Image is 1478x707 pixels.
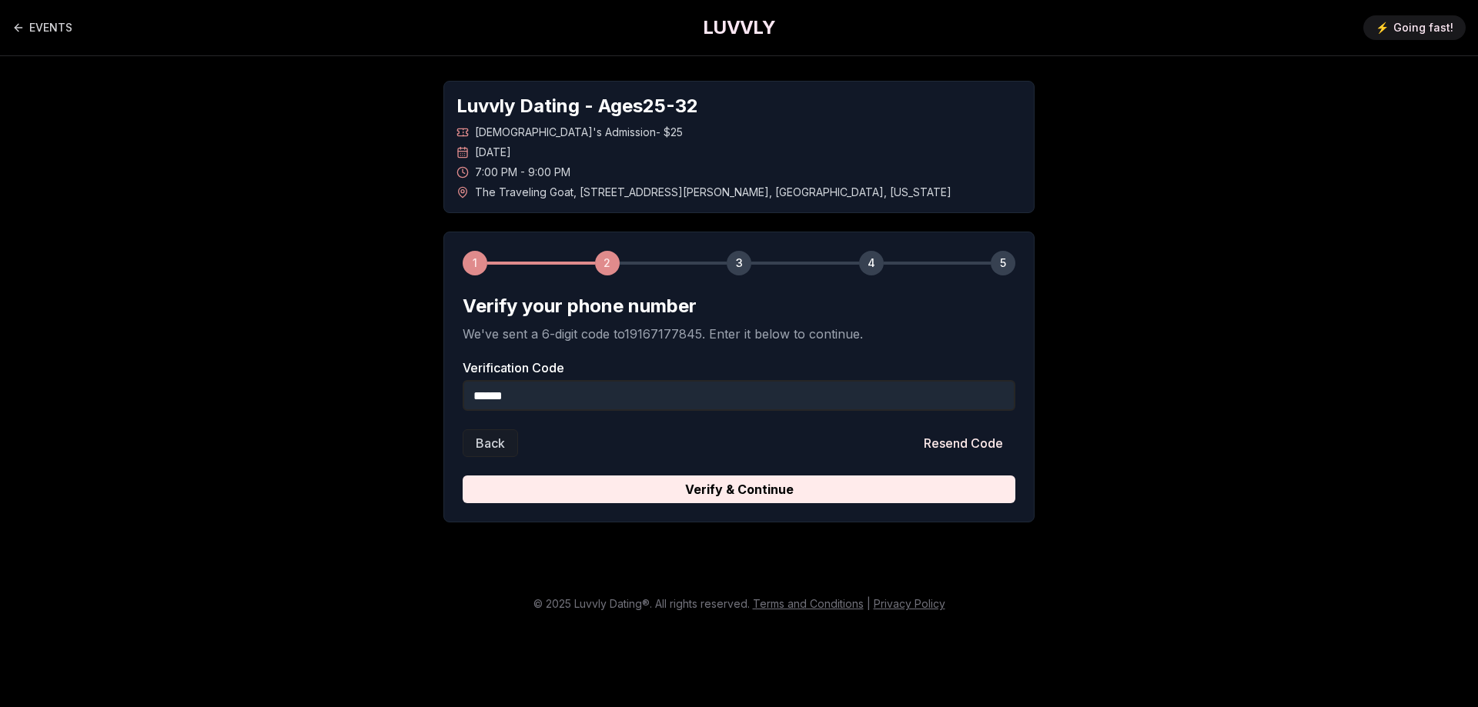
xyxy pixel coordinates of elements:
h2: Verify your phone number [463,294,1015,318]
span: | [867,597,871,610]
span: [DATE] [475,145,511,160]
span: Going fast! [1393,20,1453,35]
span: The Traveling Goat , [STREET_ADDRESS][PERSON_NAME] , [GEOGRAPHIC_DATA] , [US_STATE] [475,185,951,200]
div: 4 [859,251,884,275]
div: 5 [991,251,1015,275]
span: [DEMOGRAPHIC_DATA]'s Admission - $25 [475,125,683,140]
a: LUVVLY [703,15,775,40]
div: 2 [595,251,620,275]
button: Verify & Continue [463,475,1015,503]
button: Resend Code [911,429,1015,457]
p: We've sent a 6-digit code to 19167177845 . Enter it below to continue. [463,325,1015,343]
div: 1 [463,251,487,275]
label: Verification Code [463,362,1015,374]
button: Back [463,429,518,457]
a: Privacy Policy [874,597,945,610]
span: ⚡️ [1376,20,1389,35]
span: 7:00 PM - 9:00 PM [475,165,570,180]
a: Terms and Conditions [753,597,864,610]
div: 3 [727,251,751,275]
h1: Luvvly Dating - Ages 25 - 32 [456,94,1022,118]
a: Back to events [12,12,72,43]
